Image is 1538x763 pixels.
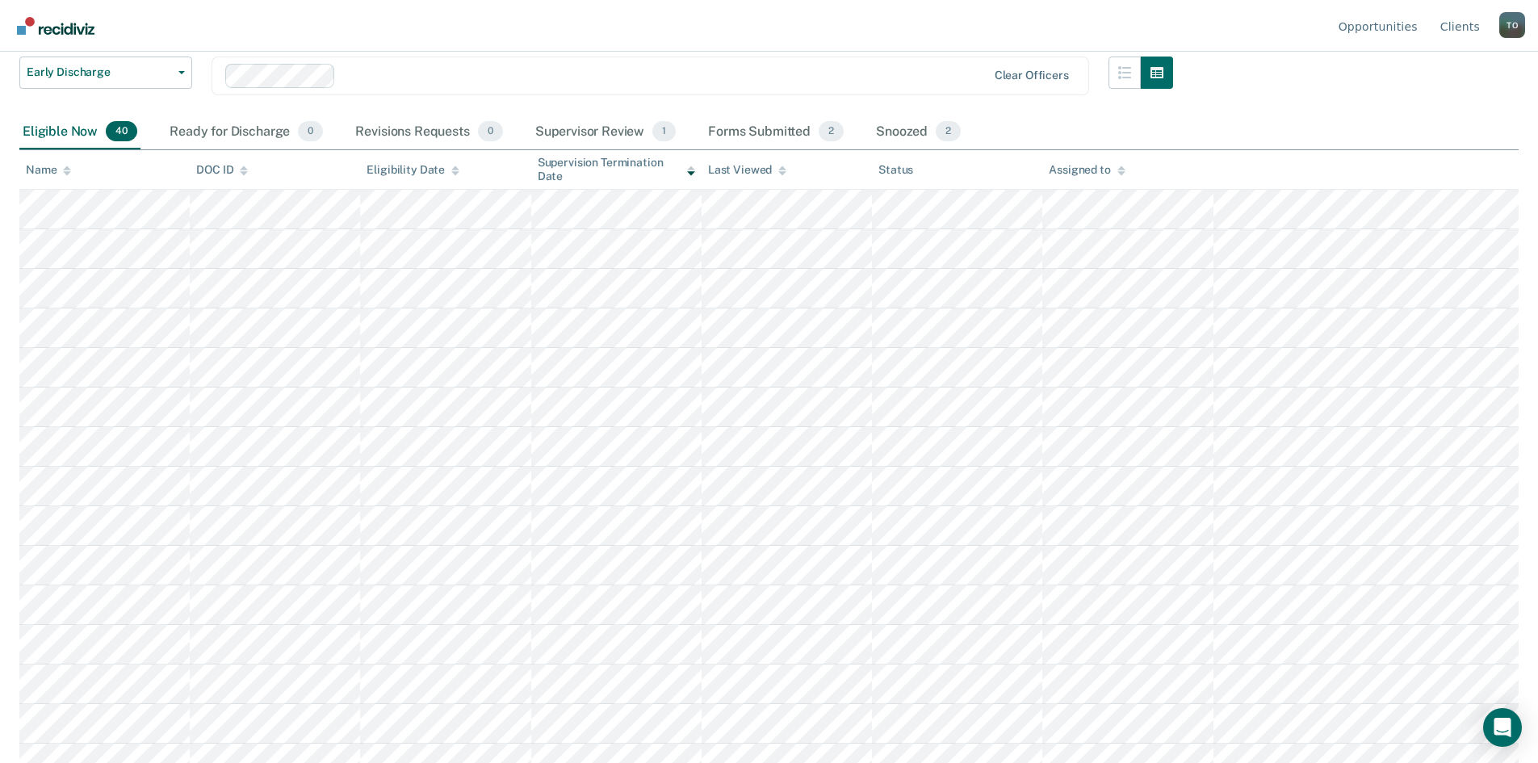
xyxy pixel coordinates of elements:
span: 2 [936,121,961,142]
span: Early Discharge [27,65,172,79]
div: T O [1499,12,1525,38]
div: Forms Submitted2 [705,115,847,150]
div: Last Viewed [708,163,786,177]
div: Supervisor Review1 [532,115,680,150]
div: DOC ID [196,163,248,177]
div: Open Intercom Messenger [1483,708,1522,747]
div: Name [26,163,71,177]
div: Clear officers [995,69,1069,82]
button: Profile dropdown button [1499,12,1525,38]
div: Snoozed2 [873,115,964,150]
div: Assigned to [1049,163,1125,177]
div: Eligible Now40 [19,115,140,150]
span: 40 [106,121,137,142]
span: 0 [298,121,323,142]
button: Early Discharge [19,57,192,89]
span: 2 [819,121,844,142]
div: Status [878,163,913,177]
span: 1 [652,121,676,142]
span: 0 [478,121,503,142]
div: Ready for Discharge0 [166,115,326,150]
div: Revisions Requests0 [352,115,505,150]
div: Eligibility Date [367,163,459,177]
div: Supervision Termination Date [538,156,695,183]
img: Recidiviz [17,17,94,35]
